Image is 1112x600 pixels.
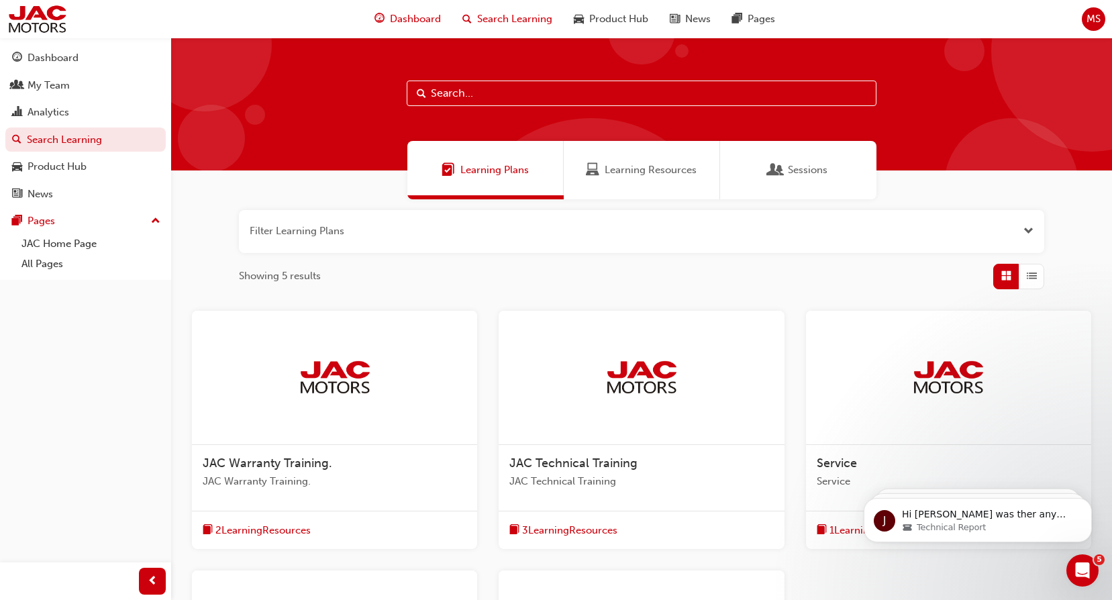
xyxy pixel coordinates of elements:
[817,522,827,539] span: book-icon
[12,52,22,64] span: guage-icon
[605,359,678,395] img: jac-portal
[788,162,827,178] span: Sessions
[522,523,617,538] span: 3 Learning Resources
[203,456,332,470] span: JAC Warranty Training.
[564,141,720,199] a: Learning ResourcesLearning Resources
[5,46,166,70] a: Dashboard
[417,86,426,101] span: Search
[442,162,455,178] span: Learning Plans
[390,11,441,27] span: Dashboard
[586,162,599,178] span: Learning Resources
[721,5,786,33] a: pages-iconPages
[12,134,21,146] span: search-icon
[5,43,166,209] button: DashboardMy TeamAnalyticsSearch LearningProduct HubNews
[1023,223,1033,239] button: Open the filter
[407,141,564,199] a: Learning PlansLearning Plans
[203,522,311,539] button: book-icon2LearningResources
[374,11,385,28] span: guage-icon
[911,359,985,395] img: jac-portal
[1086,11,1101,27] span: MS
[1001,268,1011,284] span: Grid
[769,162,782,178] span: Sessions
[5,209,166,234] button: Pages
[16,234,166,254] a: JAC Home Page
[477,11,552,27] span: Search Learning
[407,81,876,106] input: Search...
[28,50,79,66] div: Dashboard
[1066,554,1099,587] iframe: Intercom live chat
[12,80,22,92] span: people-icon
[12,161,22,173] span: car-icon
[748,11,775,27] span: Pages
[659,5,721,33] a: news-iconNews
[1094,554,1105,565] span: 5
[12,189,22,201] span: news-icon
[5,128,166,152] a: Search Learning
[1027,268,1037,284] span: List
[203,474,466,489] span: JAC Warranty Training.
[460,162,529,178] span: Learning Plans
[5,100,166,125] a: Analytics
[509,456,638,470] span: JAC Technical Training
[509,522,617,539] button: book-icon3LearningResources
[151,213,160,230] span: up-icon
[817,522,919,539] button: book-icon1LearningResource
[817,474,1080,489] span: Service
[589,11,648,27] span: Product Hub
[509,474,773,489] span: JAC Technical Training
[28,105,69,120] div: Analytics
[563,5,659,33] a: car-iconProduct Hub
[1082,7,1105,31] button: MS
[192,311,477,550] a: jac-portalJAC Warranty Training.JAC Warranty Training.book-icon2LearningResources
[509,522,519,539] span: book-icon
[499,311,784,550] a: jac-portalJAC Technical TrainingJAC Technical Trainingbook-icon3LearningResources
[215,523,311,538] span: 2 Learning Resources
[16,254,166,274] a: All Pages
[670,11,680,28] span: news-icon
[605,162,697,178] span: Learning Resources
[239,268,321,284] span: Showing 5 results
[28,78,70,93] div: My Team
[462,11,472,28] span: search-icon
[5,73,166,98] a: My Team
[817,456,857,470] span: Service
[806,311,1091,550] a: jac-portalServiceServicebook-icon1LearningResource
[28,213,55,229] div: Pages
[148,573,158,590] span: prev-icon
[12,215,22,228] span: pages-icon
[685,11,711,27] span: News
[732,11,742,28] span: pages-icon
[5,182,166,207] a: News
[5,154,166,179] a: Product Hub
[28,187,53,202] div: News
[574,11,584,28] span: car-icon
[28,159,87,174] div: Product Hub
[298,359,372,395] img: jac-portal
[364,5,452,33] a: guage-iconDashboard
[203,522,213,539] span: book-icon
[12,107,22,119] span: chart-icon
[844,470,1112,564] iframe: Intercom notifications message
[7,4,68,34] img: jac-portal
[829,523,919,538] span: 1 Learning Resource
[720,141,876,199] a: SessionsSessions
[452,5,563,33] a: search-iconSearch Learning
